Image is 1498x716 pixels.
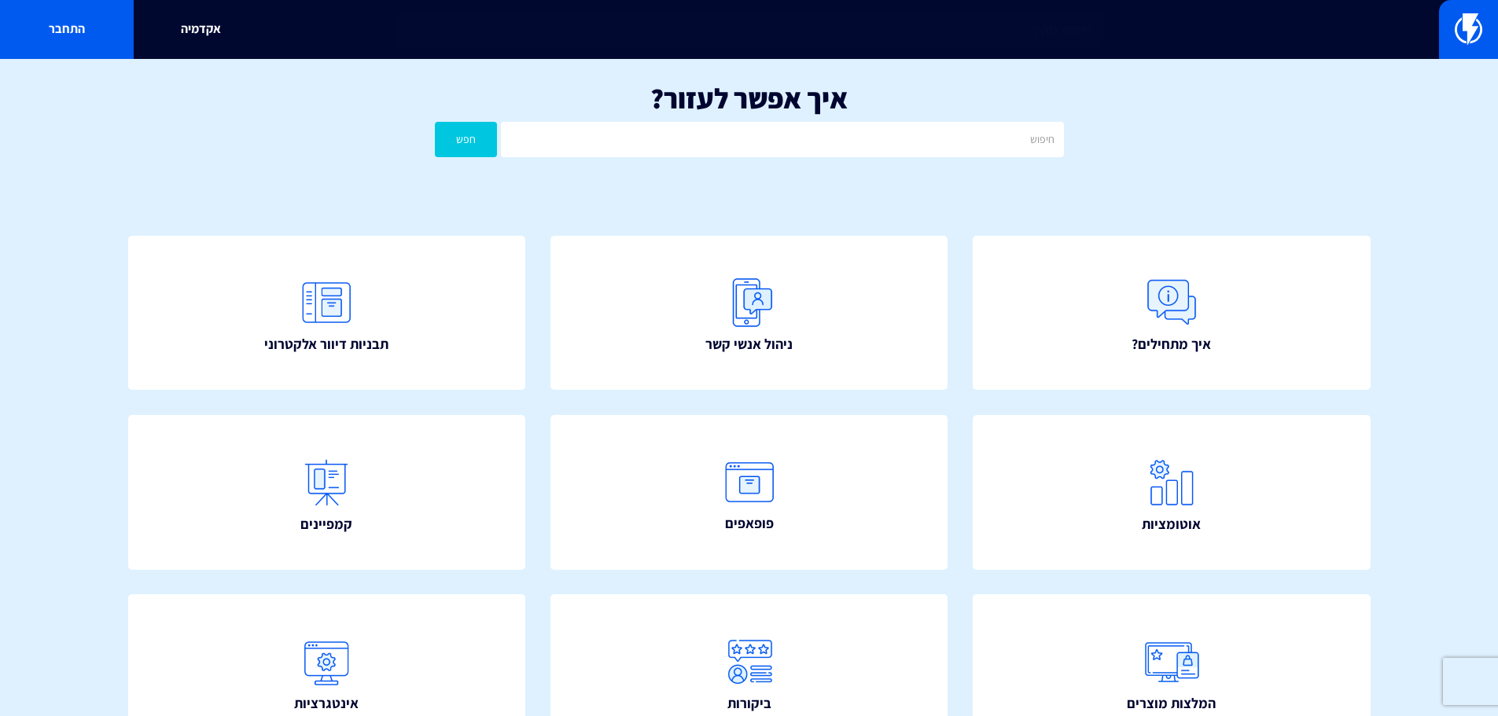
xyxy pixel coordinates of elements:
[727,693,771,714] span: ביקורות
[1127,693,1216,714] span: המלצות מוצרים
[396,12,1103,48] input: חיפוש מהיר...
[435,122,498,157] button: חפש
[300,514,352,534] span: קמפיינים
[705,334,793,354] span: ניהול אנשי קשר
[128,415,526,570] a: קמפיינים
[973,415,1371,570] a: אוטומציות
[973,236,1371,391] a: איך מתחילים?
[501,122,1063,157] input: חיפוש
[264,334,388,354] span: תבניות דיוור אלקטרוני
[128,236,526,391] a: תבניות דיוור אלקטרוני
[294,693,359,714] span: אינטגרציות
[1132,334,1211,354] span: איך מתחילים?
[550,415,948,570] a: פופאפים
[1142,514,1201,534] span: אוטומציות
[24,83,1474,114] h1: איך אפשר לעזור?
[550,236,948,391] a: ניהול אנשי קשר
[725,513,774,534] span: פופאפים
